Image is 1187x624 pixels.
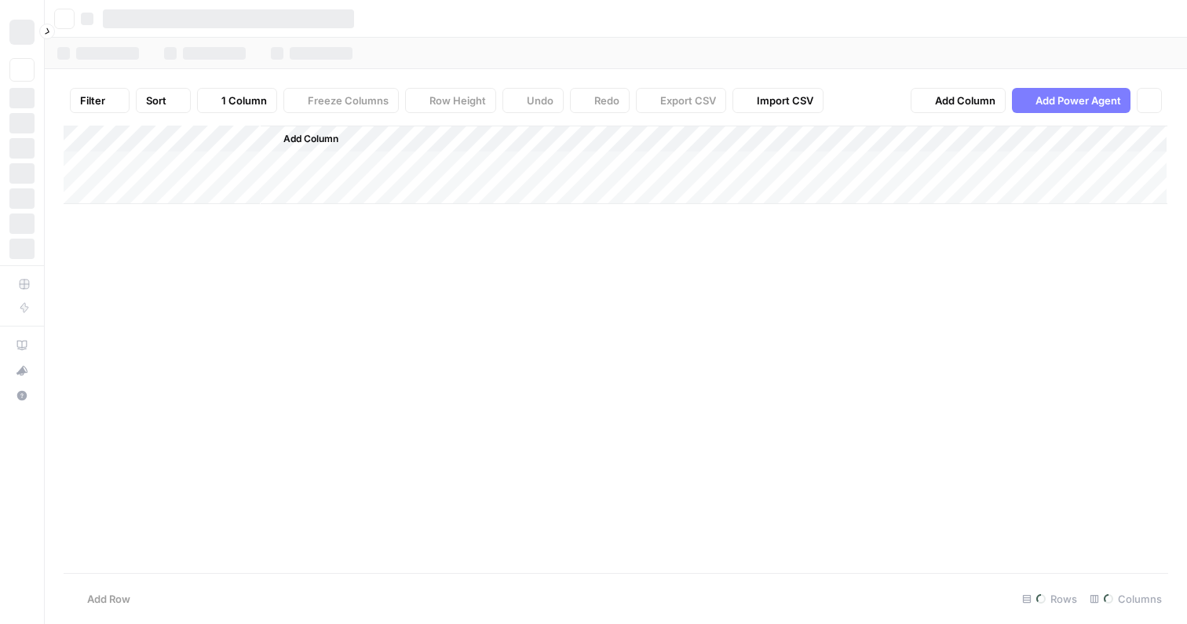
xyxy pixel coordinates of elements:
span: Undo [527,93,553,108]
button: Import CSV [732,88,824,113]
span: Import CSV [757,93,813,108]
button: Filter [70,88,130,113]
button: Add Power Agent [1012,88,1130,113]
div: Columns [1083,586,1168,611]
button: Add Row [64,586,140,611]
button: Help + Support [9,383,35,408]
button: Freeze Columns [283,88,399,113]
button: What's new? [9,358,35,383]
div: Rows [1016,586,1083,611]
button: Row Height [405,88,496,113]
span: Freeze Columns [308,93,389,108]
button: 1 Column [197,88,277,113]
div: What's new? [10,359,34,382]
span: Add Power Agent [1035,93,1121,108]
span: Redo [594,93,619,108]
button: Redo [570,88,630,113]
button: Sort [136,88,191,113]
span: Filter [80,93,105,108]
span: Row Height [429,93,486,108]
a: AirOps Academy [9,333,35,358]
span: Add Column [935,93,995,108]
button: Add Column [263,129,345,149]
span: Sort [146,93,166,108]
button: Add Column [911,88,1006,113]
button: Undo [502,88,564,113]
span: Add Column [283,132,338,146]
span: Export CSV [660,93,716,108]
span: 1 Column [221,93,267,108]
button: Export CSV [636,88,726,113]
span: Add Row [87,591,130,607]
